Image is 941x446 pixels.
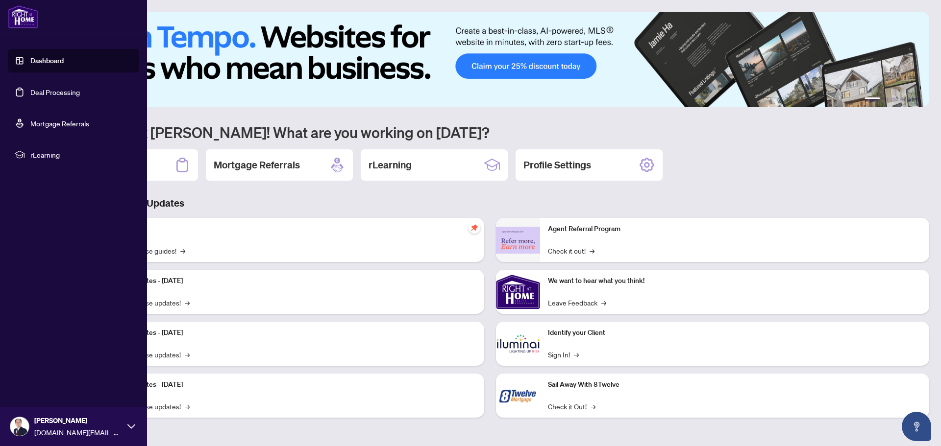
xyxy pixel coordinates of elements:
p: Self-Help [103,224,476,235]
button: 4 [900,97,904,101]
img: Slide 0 [51,12,929,107]
a: Mortgage Referrals [30,119,89,128]
a: Sign In!→ [548,349,579,360]
span: → [185,297,190,308]
button: 1 [865,97,880,101]
span: [PERSON_NAME] [34,415,123,426]
button: Open asap [902,412,931,441]
p: We want to hear what you think! [548,276,921,286]
button: 6 [916,97,919,101]
button: 5 [908,97,912,101]
span: pushpin [469,222,480,234]
p: Platform Updates - [DATE] [103,276,476,286]
img: We want to hear what you think! [496,270,540,314]
h2: rLearning [369,158,412,172]
a: Check it out!→ [548,245,594,256]
h1: Welcome back [PERSON_NAME]! What are you working on [DATE]? [51,123,929,141]
span: → [574,349,579,360]
span: rLearning [30,149,132,160]
img: Agent Referral Program [496,227,540,254]
a: Dashboard [30,56,64,65]
img: logo [8,5,38,28]
a: Check it Out!→ [548,401,595,412]
p: Platform Updates - [DATE] [103,328,476,338]
span: → [180,245,185,256]
span: → [591,401,595,412]
span: → [590,245,594,256]
p: Sail Away With 8Twelve [548,379,921,390]
span: → [185,349,190,360]
span: → [185,401,190,412]
a: Deal Processing [30,88,80,96]
p: Platform Updates - [DATE] [103,379,476,390]
h2: Profile Settings [523,158,591,172]
span: [DOMAIN_NAME][EMAIL_ADDRESS][DOMAIN_NAME] [34,427,123,438]
img: Sail Away With 8Twelve [496,374,540,418]
img: Profile Icon [10,417,29,436]
p: Agent Referral Program [548,224,921,235]
p: Identify your Client [548,328,921,338]
span: → [601,297,606,308]
h3: Brokerage & Industry Updates [51,196,929,210]
h2: Mortgage Referrals [214,158,300,172]
button: 3 [892,97,896,101]
button: 2 [884,97,888,101]
a: Leave Feedback→ [548,297,606,308]
img: Identify your Client [496,322,540,366]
